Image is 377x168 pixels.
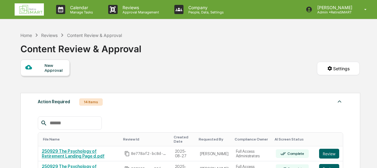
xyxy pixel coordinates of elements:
span: 8e778af2-bc8d-4c31-af41-9e0353577d26 [131,151,168,156]
td: Full Access Administrators [232,146,272,162]
iframe: Open customer support [357,148,374,164]
a: 250929 The Psychology of Retirement Landing Page d.pdf [42,149,105,159]
div: Home [20,33,32,38]
div: Toggle SortBy [235,137,270,141]
img: caret [336,98,343,105]
div: Content Review & Approval [20,38,141,54]
p: People, Data, Settings [183,10,227,14]
p: Company [183,5,227,10]
img: logo [15,3,44,16]
p: Calendar [65,5,96,10]
td: 2025-08-27 [171,146,196,162]
div: Action Required [38,98,70,106]
div: Toggle SortBy [199,137,230,141]
div: Complete [286,152,304,156]
div: 14 Items [79,98,103,106]
p: [PERSON_NAME] [312,5,355,10]
button: Settings [317,62,360,75]
p: Approval Management [118,10,162,14]
span: Copy Id [124,151,130,156]
div: Toggle SortBy [275,137,313,141]
p: Manage Tasks [65,10,96,14]
div: Toggle SortBy [123,137,169,141]
p: Reviews [118,5,162,10]
td: [PERSON_NAME] [196,146,232,162]
p: Admin • RetireSMART [312,10,355,14]
div: Toggle SortBy [320,137,340,141]
div: Content Review & Approval [67,33,122,38]
button: Review [319,149,339,159]
div: Toggle SortBy [43,137,118,141]
div: New Approval [44,63,65,73]
div: Reviews [41,33,58,38]
div: Toggle SortBy [174,135,194,144]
